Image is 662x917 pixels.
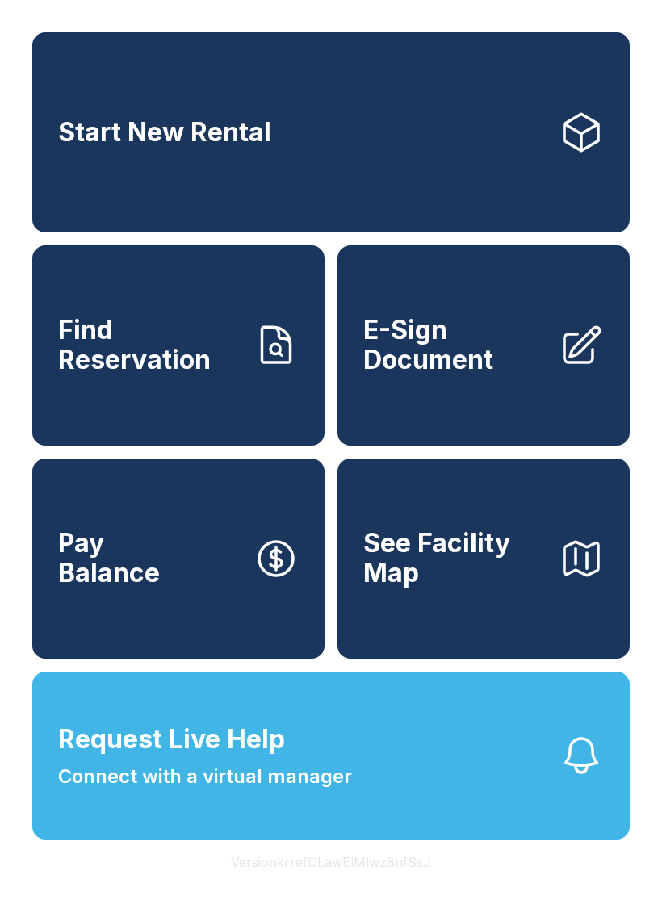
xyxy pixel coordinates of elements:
a: Start New Rental [32,32,630,232]
span: Pay Balance [58,529,160,588]
span: See Facility Map [363,529,546,588]
span: Find Reservation [58,316,241,375]
span: E-Sign Document [363,316,546,375]
span: Connect with a virtual manager [58,762,352,791]
span: Request Live Help [58,720,285,759]
a: E-Sign Document [337,245,630,446]
button: See Facility Map [337,458,630,659]
a: Find Reservation [32,245,325,446]
span: Start New Rental [58,118,271,148]
button: Request Live HelpConnect with a virtual manager [32,672,630,840]
button: PayBalance [32,458,325,659]
button: VersionkrrefDLawElMlwz8nfSsJ [218,840,444,885]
